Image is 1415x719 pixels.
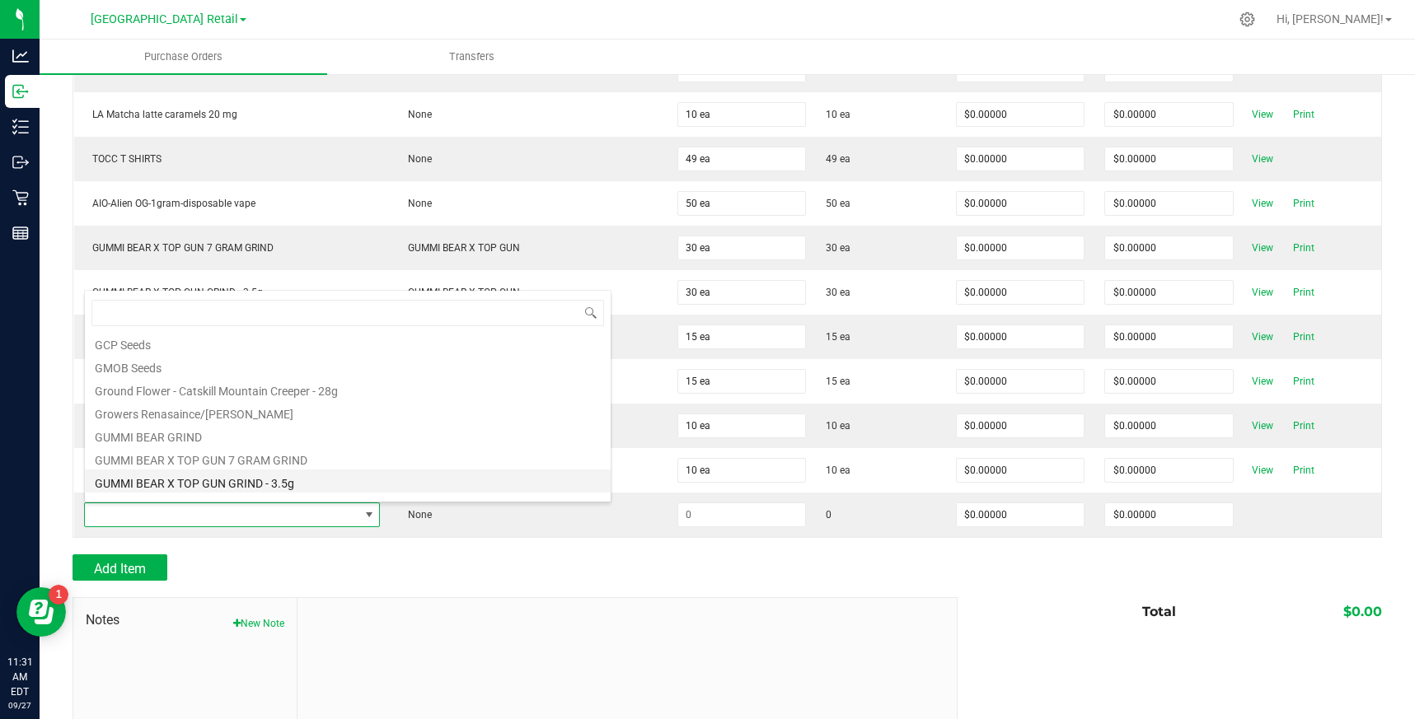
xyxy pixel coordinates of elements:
span: Print [1287,460,1320,480]
span: Print [1287,327,1320,347]
input: 0 ea [678,192,806,215]
span: 50 ea [826,196,850,211]
span: View [1246,105,1279,124]
input: $0.00000 [1105,325,1233,348]
input: $0.00000 [957,236,1085,259]
input: $0.00000 [1105,236,1233,259]
input: 0 ea [678,147,806,170]
input: $0.00000 [957,414,1085,437]
input: $0.00000 [1105,147,1233,170]
inline-svg: Reports [12,225,29,241]
div: TOCC T SHIRTS [84,152,381,166]
span: View [1246,149,1279,169]
span: None [400,509,432,521]
input: $0.00000 [1105,281,1233,304]
input: $0.00000 [1105,103,1233,126]
span: 0 [826,507,832,522]
div: AIO-Alien OG-1gram-disposable vape [84,196,381,211]
input: $0.00000 [957,192,1085,215]
div: Manage settings [1237,12,1258,27]
inline-svg: Inbound [12,83,29,100]
span: Print [1287,416,1320,436]
input: $0.00000 [957,370,1085,393]
button: Add Item [73,554,167,581]
span: View [1246,460,1279,480]
span: Total [1142,604,1176,619]
input: 0 ea [678,236,806,259]
input: $0.00000 [957,147,1085,170]
span: Print [1287,105,1320,124]
input: $0.00000 [1105,459,1233,482]
input: 0 ea [678,281,806,304]
span: View [1246,282,1279,302]
span: 49 ea [826,152,850,166]
input: 0 [678,503,806,526]
iframe: Resource center unread badge [49,585,68,605]
span: Print [1287,371,1320,391]
input: $0.00000 [957,281,1085,304]
div: LA Matcha latte caramels 20 mg [84,107,381,122]
input: 0 ea [678,370,806,393]
span: View [1246,238,1279,258]
span: Print [1287,238,1320,258]
span: Print [1287,282,1320,302]
span: 15 ea [826,374,850,389]
button: New Note [233,616,284,631]
input: 0 ea [678,459,806,482]
span: 10 ea [826,418,850,433]
span: $0.00 [1343,604,1382,619]
input: 0 ea [678,103,806,126]
span: 10 ea [826,463,850,478]
a: Transfers [327,40,615,74]
span: View [1246,416,1279,436]
span: GUMMI BEAR X TOP GUN [400,242,520,254]
span: GUMMI BEAR X TOP GUN [400,287,520,298]
iframe: Resource center [16,587,66,637]
input: $0.00000 [1105,192,1233,215]
input: $0.00000 [1105,503,1233,526]
input: $0.00000 [957,503,1085,526]
input: $0.00000 [957,103,1085,126]
span: Print [1287,194,1320,213]
input: 0 ea [678,414,806,437]
inline-svg: Retail [12,189,29,206]
span: 15 ea [826,329,850,344]
input: 0 ea [678,325,806,348]
span: None [400,198,432,209]
span: View [1246,327,1279,347]
span: [GEOGRAPHIC_DATA] Retail [91,12,238,26]
div: GUMMI BEAR X TOP GUN 7 GRAM GRIND [84,240,381,255]
span: Add Item [94,561,146,577]
span: 30 ea [826,240,850,255]
inline-svg: Inventory [12,119,29,135]
span: Notes [86,610,284,630]
span: View [1246,194,1279,213]
input: $0.00000 [957,459,1085,482]
span: None [400,109,432,120]
span: Transfers [427,49,517,64]
span: Purchase Orders [122,49,245,64]
span: 10 ea [826,107,850,122]
p: 09/27 [7,699,32,712]
inline-svg: Outbound [12,154,29,170]
span: 30 ea [826,285,850,300]
input: $0.00000 [1105,414,1233,437]
inline-svg: Analytics [12,48,29,64]
p: 11:31 AM EDT [7,655,32,699]
a: Purchase Orders [40,40,327,74]
input: $0.00000 [957,325,1085,348]
span: View [1246,371,1279,391]
span: Hi, [PERSON_NAME]! [1277,12,1384,26]
input: $0.00000 [1105,370,1233,393]
span: None [400,153,432,165]
div: GUMMI BEAR X TOP GUN GRIND - 3.5g [84,285,381,300]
